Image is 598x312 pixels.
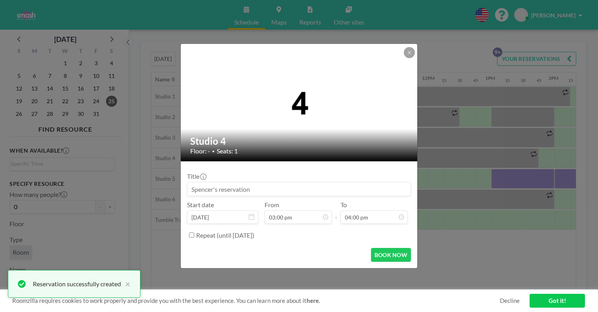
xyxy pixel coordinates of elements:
a: Got it! [530,294,585,308]
h2: Studio 4 [190,135,409,147]
span: Roomzilla requires cookies to work properly and provide you with the best experience. You can lea... [12,297,500,304]
label: From [265,201,279,209]
span: Floor: - [190,147,210,155]
span: Seats: 1 [217,147,238,155]
label: To [341,201,347,209]
button: BOOK NOW [371,248,411,262]
a: Decline [500,297,520,304]
span: • [212,148,215,154]
label: Repeat (until [DATE]) [196,231,254,239]
label: Start date [187,201,214,209]
div: Reservation successfully created [33,279,121,289]
span: - [335,204,337,221]
label: Title [187,172,206,180]
button: close [121,279,131,289]
input: Spencer's reservation [187,182,411,196]
img: 537.png [181,83,418,122]
a: here. [307,297,320,304]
